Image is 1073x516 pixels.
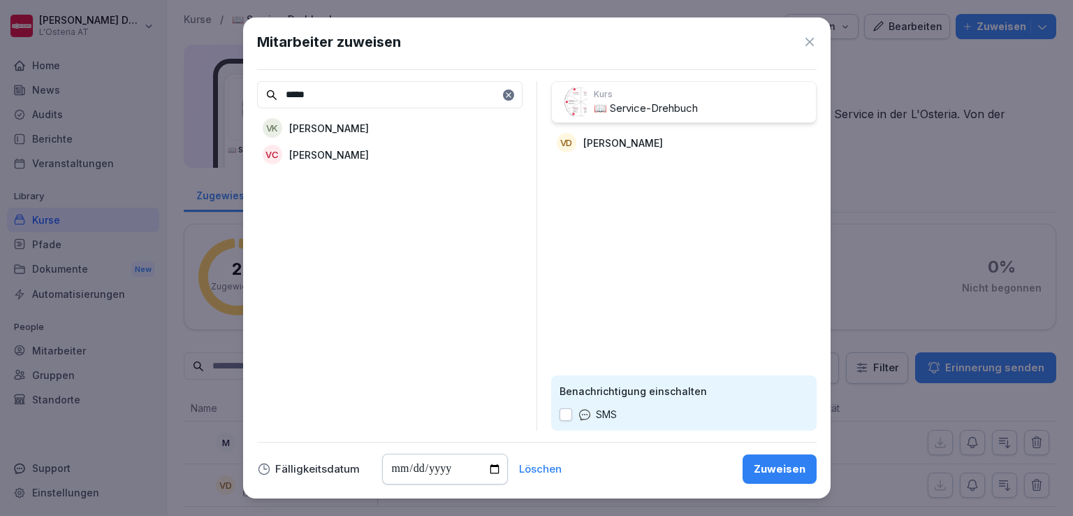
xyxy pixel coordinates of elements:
p: Kurs [594,88,810,101]
div: VC [263,145,282,164]
p: 📖 Service-Drehbuch [594,101,810,117]
p: SMS [596,407,617,422]
p: Fälligkeitsdatum [275,464,360,474]
button: Zuweisen [743,454,817,484]
p: Benachrichtigung einschalten [560,384,808,399]
div: VK [263,118,282,138]
div: Zuweisen [754,461,805,477]
button: Löschen [519,464,562,474]
p: [PERSON_NAME] [289,148,369,162]
h1: Mitarbeiter zuweisen [257,31,401,52]
p: [PERSON_NAME] [289,121,369,136]
div: VD [557,133,576,152]
p: [PERSON_NAME] [583,136,663,150]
